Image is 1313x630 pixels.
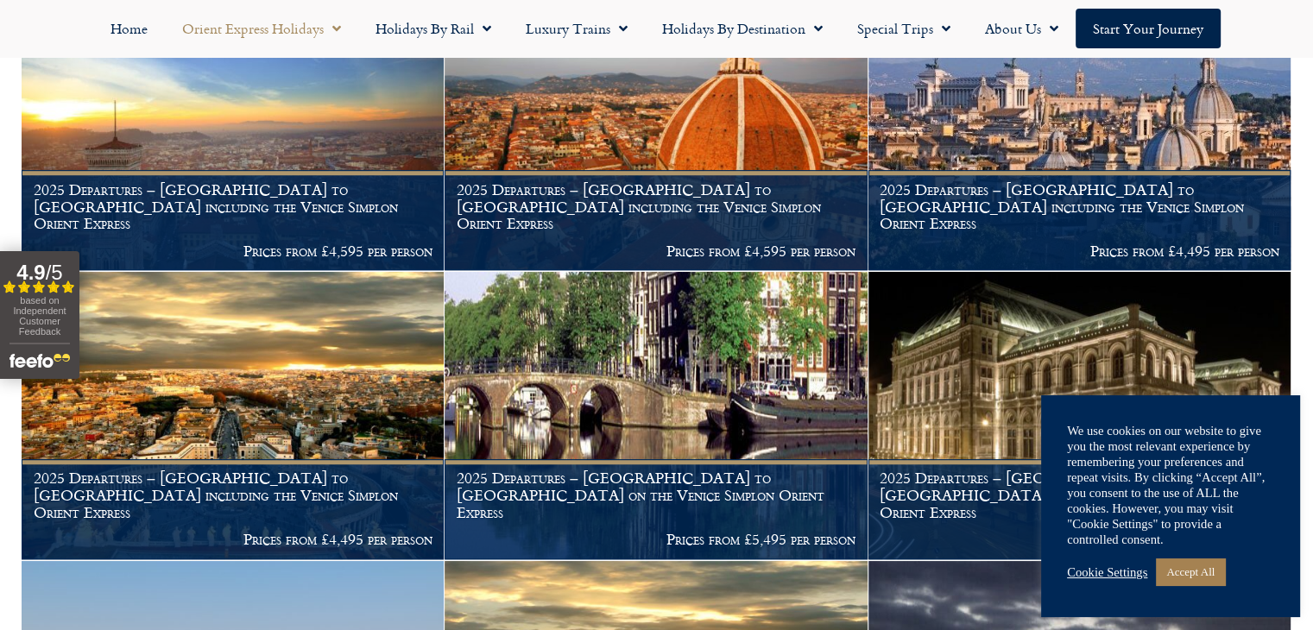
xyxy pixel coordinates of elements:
p: Prices from £4,595 per person [457,243,855,260]
p: Prices from £5,495 per person [457,531,855,548]
nav: Menu [9,9,1304,48]
a: Orient Express Holidays [165,9,358,48]
a: Home [93,9,165,48]
h1: 2025 Departures – [GEOGRAPHIC_DATA] to [GEOGRAPHIC_DATA] on the Venice Simplon Orient Express [457,469,855,520]
h1: 2025 Departures – [GEOGRAPHIC_DATA] to [GEOGRAPHIC_DATA] including the Venice Simplon Orient Express [34,469,432,520]
a: Start your Journey [1076,9,1221,48]
p: Prices from £4,495 per person [34,531,432,548]
a: 2025 Departures – [GEOGRAPHIC_DATA] to [GEOGRAPHIC_DATA] on the Venice Simplon Orient Express Pri... [445,272,868,560]
a: 2025 Departures – [GEOGRAPHIC_DATA] to [GEOGRAPHIC_DATA] including the Venice Simplon Orient Expr... [868,272,1291,560]
h1: 2025 Departures – [GEOGRAPHIC_DATA] to [GEOGRAPHIC_DATA] including the Venice Simplon Orient Express [34,181,432,232]
div: We use cookies on our website to give you the most relevant experience by remembering your prefer... [1067,423,1274,547]
a: Holidays by Destination [645,9,840,48]
h1: 2025 Departures – [GEOGRAPHIC_DATA] to [GEOGRAPHIC_DATA] including the Venice Simplon Orient Express [880,181,1278,232]
a: Accept All [1156,558,1225,585]
a: Luxury Trains [508,9,645,48]
p: Prices from £4,495 per person [880,243,1278,260]
h1: 2025 Departures – [GEOGRAPHIC_DATA] to [GEOGRAPHIC_DATA] including the Venice Simplon Orient Express [880,469,1278,520]
p: Prices from £4,595 per person [880,531,1278,548]
a: Holidays by Rail [358,9,508,48]
a: Cookie Settings [1067,564,1147,580]
a: Special Trips [840,9,968,48]
a: About Us [968,9,1076,48]
a: 2025 Departures – [GEOGRAPHIC_DATA] to [GEOGRAPHIC_DATA] including the Venice Simplon Orient Expr... [22,272,445,560]
p: Prices from £4,595 per person [34,243,432,260]
h1: 2025 Departures – [GEOGRAPHIC_DATA] to [GEOGRAPHIC_DATA] including the Venice Simplon Orient Express [457,181,855,232]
